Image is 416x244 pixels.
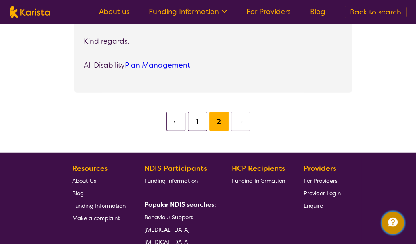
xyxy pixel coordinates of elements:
a: Enquire [304,199,341,212]
a: Blog [310,7,325,16]
b: HCP Recipients [231,164,285,173]
a: Make a complaint [72,212,126,224]
b: Popular NDIS searches: [144,200,216,209]
a: Funding Information [231,174,285,187]
a: About us [99,7,130,16]
span: [MEDICAL_DATA] [144,226,189,233]
b: NDIS Participants [144,164,207,173]
span: Enquire [304,202,323,209]
img: Karista logo [10,6,50,18]
a: [MEDICAL_DATA] [144,223,213,236]
a: Funding Information [72,199,126,212]
span: Blog [72,190,84,197]
span: Provider Login [304,190,341,197]
button: 1 [188,112,207,131]
button: → [231,112,250,131]
span: Funding Information [144,177,198,184]
a: For Providers [246,7,291,16]
a: For Providers [304,174,341,187]
a: Blog [72,187,126,199]
span: About Us [72,177,96,184]
a: Provider Login [304,187,341,199]
button: ← [166,112,185,131]
span: Behaviour Support [144,214,193,221]
b: Providers [304,164,336,173]
a: Funding Information [144,174,213,187]
a: Funding Information [149,7,227,16]
a: Behaviour Support [144,211,213,223]
a: Back to search [345,6,406,18]
a: About Us [72,174,126,187]
span: For Providers [304,177,337,184]
span: Funding Information [231,177,285,184]
button: 2 [209,112,229,131]
p: All Disability [84,59,342,71]
button: Channel Menu [382,212,404,234]
p: Kind regards, [84,35,342,47]
span: Back to search [350,7,401,17]
a: Plan Management [125,60,190,70]
span: Make a complaint [72,214,120,222]
span: Funding Information [72,202,126,209]
b: Resources [72,164,108,173]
